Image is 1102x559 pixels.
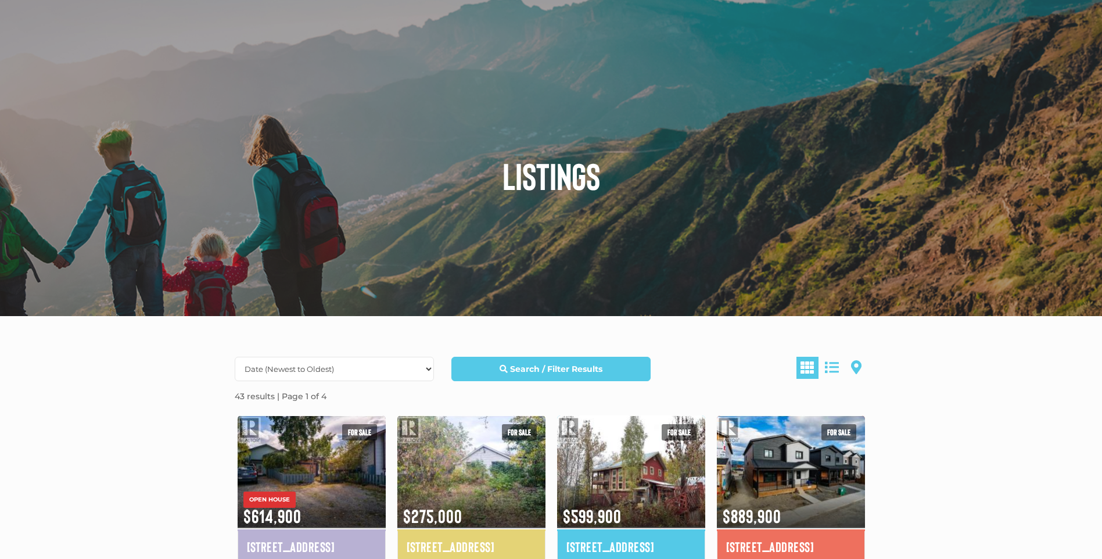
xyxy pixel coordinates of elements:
a: [STREET_ADDRESS] [247,537,376,557]
span: OPEN HOUSE [243,492,296,508]
strong: Search / Filter Results [510,364,602,374]
img: A-7 CAMBRAI PLACE, Whitehorse, Yukon [238,414,386,529]
span: For sale [342,424,377,440]
a: [STREET_ADDRESS] [566,537,696,557]
img: 7223 7TH AVENUE, Whitehorse, Yukon [397,414,545,529]
span: For sale [662,424,697,440]
span: For sale [821,424,856,440]
span: For sale [502,424,537,440]
span: $599,900 [557,490,705,528]
img: 1217 7TH AVENUE, Dawson City, Yukon [557,414,705,529]
span: $275,000 [397,490,545,528]
a: [STREET_ADDRESS] [726,537,856,557]
img: 33 WYVERN AVENUE, Whitehorse, Yukon [717,414,865,529]
h1: Listings [226,157,877,194]
span: $889,900 [717,490,865,528]
strong: 43 results | Page 1 of 4 [235,391,326,402]
span: $614,900 [238,490,386,528]
a: [STREET_ADDRESS] [407,537,536,557]
a: Search / Filter Results [451,357,651,381]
